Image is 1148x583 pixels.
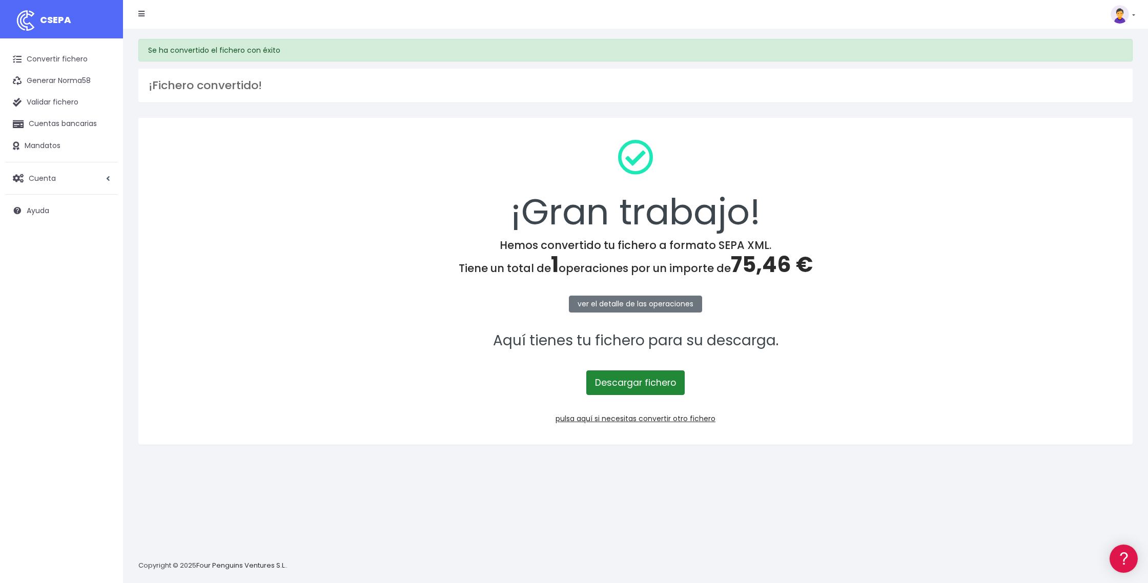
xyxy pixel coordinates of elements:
a: Perfiles de empresas [10,177,195,193]
a: POWERED BY ENCHANT [141,295,197,305]
a: General [10,220,195,236]
span: Ayuda [27,205,49,216]
img: profile [1111,5,1129,24]
div: Información general [10,71,195,81]
a: Cuentas bancarias [5,113,118,135]
div: Facturación [10,203,195,213]
a: Four Penguins Ventures S.L. [196,560,286,570]
div: Se ha convertido el fichero con éxito [138,39,1133,61]
a: Convertir fichero [5,49,118,70]
a: Ayuda [5,200,118,221]
div: ¡Gran trabajo! [152,131,1119,239]
a: Problemas habituales [10,145,195,161]
span: 75,46 € [731,249,813,280]
a: Videotutoriales [10,161,195,177]
a: pulsa aquí si necesitas convertir otro fichero [556,413,715,424]
a: Mandatos [5,135,118,157]
p: Copyright © 2025 . [138,560,288,571]
a: Descargar fichero [586,370,685,395]
button: Contáctanos [10,274,195,292]
h4: Hemos convertido tu fichero a formato SEPA XML. Tiene un total de operaciones por un importe de [152,239,1119,278]
a: Formatos [10,130,195,145]
div: Convertir ficheros [10,113,195,123]
div: Programadores [10,246,195,256]
a: ver el detalle de las operaciones [569,296,702,313]
img: logo [13,8,38,33]
h3: ¡Fichero convertido! [149,79,1122,92]
a: Generar Norma58 [5,70,118,92]
span: Cuenta [29,173,56,183]
a: Validar fichero [5,92,118,113]
a: API [10,262,195,278]
span: CSEPA [40,13,71,26]
a: Cuenta [5,168,118,189]
a: Información general [10,87,195,103]
p: Aquí tienes tu fichero para su descarga. [152,329,1119,352]
span: 1 [551,249,559,280]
